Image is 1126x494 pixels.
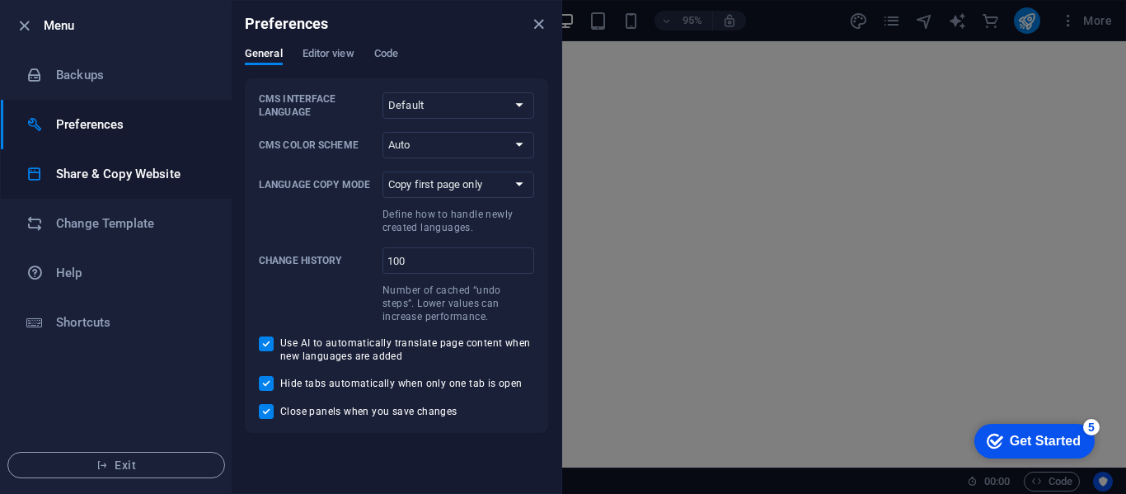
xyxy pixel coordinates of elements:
[280,336,534,363] span: Use AI to automatically translate page content when new languages are added
[382,284,534,323] p: Number of cached “undo steps”. Lower values can increase performance.
[7,452,225,478] button: Exit
[245,14,329,34] h6: Preferences
[382,247,534,274] input: Change historyNumber of cached “undo steps”. Lower values can increase performance.
[303,44,354,67] span: Editor view
[382,172,534,198] select: Language Copy ModeDefine how to handle newly created languages.
[56,313,209,332] h6: Shortcuts
[56,263,209,283] h6: Help
[280,405,457,418] span: Close panels when you save changes
[382,132,534,158] select: CMS Color Scheme
[382,92,534,119] select: CMS Interface Language
[382,208,534,234] p: Define how to handle newly created languages.
[56,214,209,233] h6: Change Template
[245,44,283,67] span: General
[45,18,115,33] div: Get Started
[528,14,548,34] button: close
[21,459,211,472] span: Exit
[245,47,548,78] div: Preferences
[44,16,218,35] h6: Menu
[9,8,129,43] div: Get Started 5 items remaining, 0% complete
[280,377,523,390] span: Hide tabs automatically when only one tab is open
[259,178,376,191] p: Language Copy Mode
[56,65,209,85] h6: Backups
[259,254,376,267] p: Change history
[1,248,232,298] a: Help
[118,3,134,20] div: 5
[56,164,209,184] h6: Share & Copy Website
[56,115,209,134] h6: Preferences
[374,44,398,67] span: Code
[259,139,376,152] p: CMS Color Scheme
[259,92,376,119] p: CMS Interface Language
